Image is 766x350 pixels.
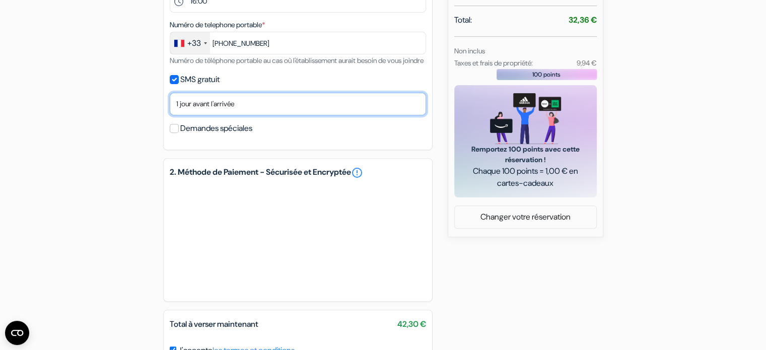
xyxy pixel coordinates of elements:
[454,46,485,55] small: Non inclus
[454,58,533,67] small: Taxes et frais de propriété:
[397,318,426,330] span: 42,30 €
[180,121,252,135] label: Demandes spéciales
[466,165,585,189] span: Chaque 100 points = 1,00 € en cartes-cadeaux
[569,15,597,25] strong: 32,36 €
[170,32,426,54] input: 6 12 34 56 78
[455,207,596,227] a: Changer votre réservation
[170,32,210,54] div: France: +33
[351,167,363,179] a: error_outline
[180,73,220,87] label: SMS gratuit
[5,321,29,345] button: Ouvrir le widget CMP
[532,70,561,79] span: 100 points
[170,56,424,65] small: Numéro de téléphone portable au cas où l'établissement aurait besoin de vous joindre
[466,144,585,165] span: Remportez 100 points avec cette réservation !
[170,20,265,30] label: Numéro de telephone portable
[490,93,561,144] img: gift_card_hero_new.png
[454,14,472,26] span: Total:
[170,319,258,329] span: Total à verser maintenant
[168,181,428,295] iframe: Cadre de saisie sécurisé pour le paiement
[170,167,426,179] h5: 2. Méthode de Paiement - Sécurisée et Encryptée
[576,58,596,67] small: 9,94 €
[187,37,201,49] div: +33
